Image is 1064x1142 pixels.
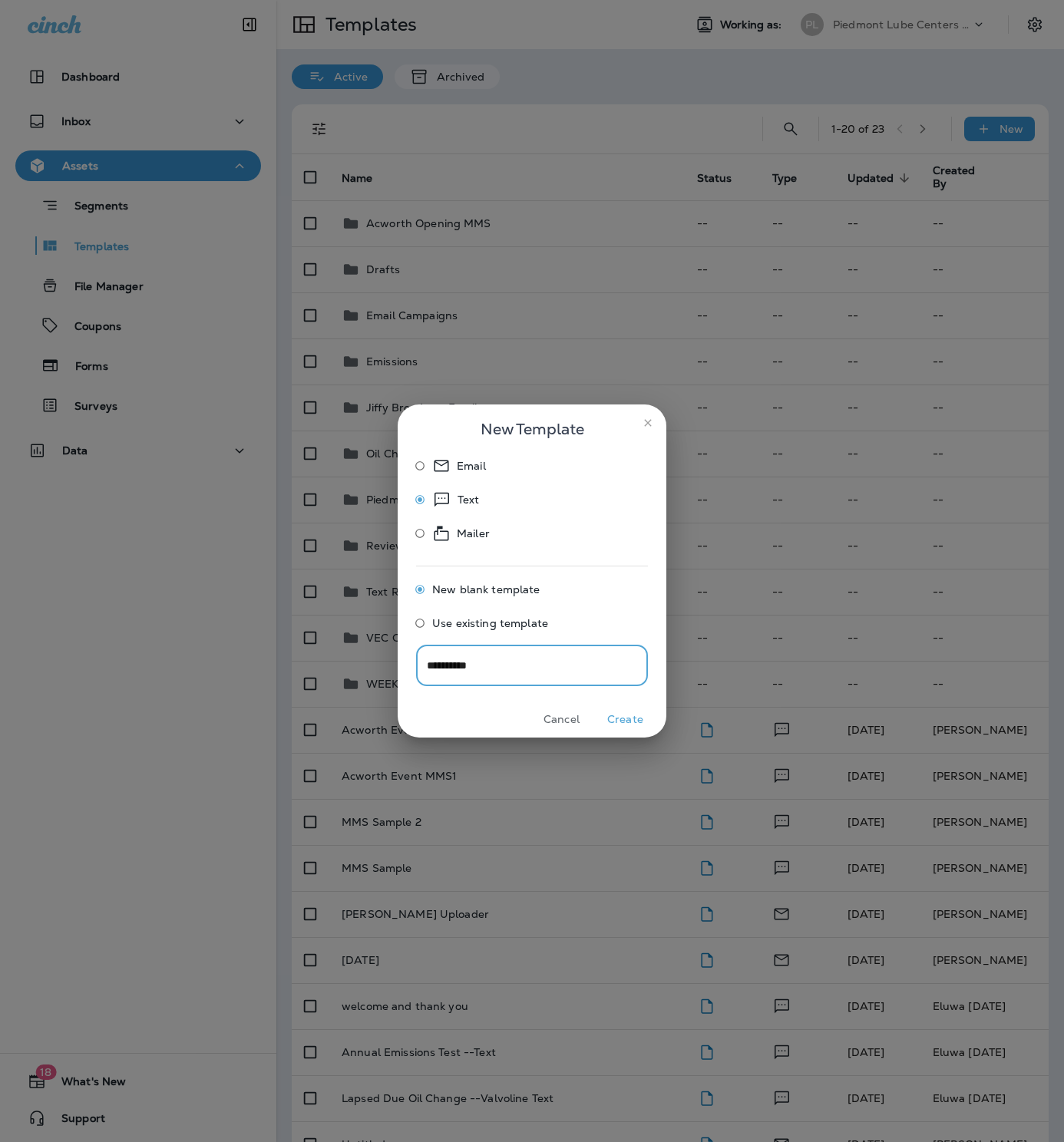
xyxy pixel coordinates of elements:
button: close [636,411,660,435]
span: New blank template [432,583,540,596]
p: Mailer [457,524,490,543]
span: New Template [481,417,584,441]
p: Email [457,457,486,475]
p: Text [458,490,480,509]
span: Use existing template [432,617,548,629]
button: Cancel [533,708,590,731]
button: Create [596,708,654,731]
